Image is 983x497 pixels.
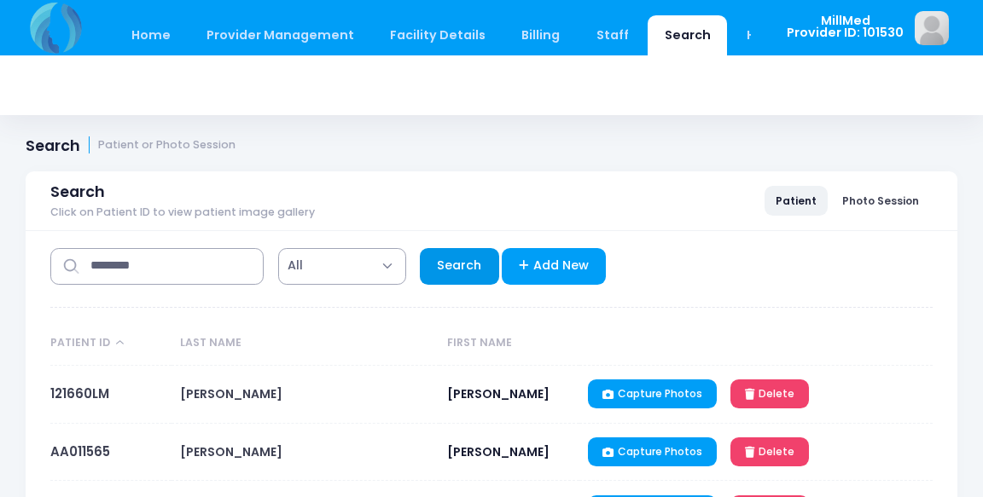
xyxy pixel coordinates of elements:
span: Search [50,182,105,200]
th: First Name: activate to sort column ascending [439,321,580,366]
a: AA011565 [50,442,110,460]
a: Search [420,248,499,285]
img: image [915,11,949,45]
span: [PERSON_NAME] [180,385,282,402]
th: Last Name: activate to sort column ascending [172,321,439,366]
a: Home [114,15,187,55]
a: Search [648,15,727,55]
a: Patient [765,186,828,215]
a: Photo Session [831,186,930,215]
a: Add New [502,248,607,285]
span: [PERSON_NAME] [180,443,282,460]
th: Patient ID: activate to sort column descending [50,321,172,366]
a: Facility Details [374,15,503,55]
span: MillMed Provider ID: 101530 [787,14,904,39]
a: Staff [579,15,645,55]
a: Delete [730,437,809,466]
span: [PERSON_NAME] [447,443,550,460]
a: Delete [730,379,809,408]
span: All [278,248,406,285]
span: [PERSON_NAME] [447,385,550,402]
h1: Search [26,136,236,154]
a: Provider Management [189,15,370,55]
span: All [288,257,303,275]
a: Help [730,15,793,55]
a: 121660LM [50,384,109,402]
a: Billing [505,15,577,55]
span: Click on Patient ID to view patient image gallery [50,206,315,219]
a: Capture Photos [588,437,717,466]
a: Capture Photos [588,379,717,408]
small: Patient or Photo Session [98,139,236,152]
